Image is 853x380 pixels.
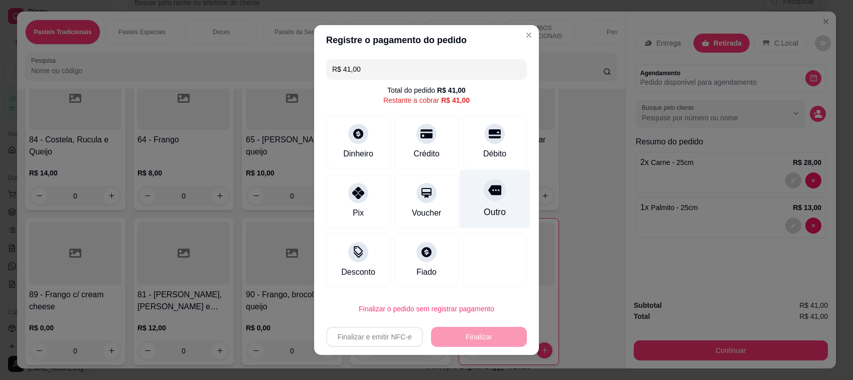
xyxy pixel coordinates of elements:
div: Total do pedido [387,85,466,95]
div: Voucher [412,207,442,219]
div: Crédito [413,148,440,160]
div: Pix [353,207,364,219]
button: Finalizar o pedido sem registrar pagamento [326,299,527,319]
div: Outro [484,206,506,219]
div: R$ 41,00 [437,85,466,95]
div: Fiado [416,266,437,278]
input: Ex.: hambúrguer de cordeiro [332,59,521,79]
button: Close [521,27,537,43]
div: Desconto [341,266,375,278]
div: R$ 41,00 [441,95,470,105]
header: Registre o pagamento do pedido [314,25,539,55]
div: Dinheiro [343,148,373,160]
div: Restante a cobrar [383,95,470,105]
div: Débito [483,148,506,160]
